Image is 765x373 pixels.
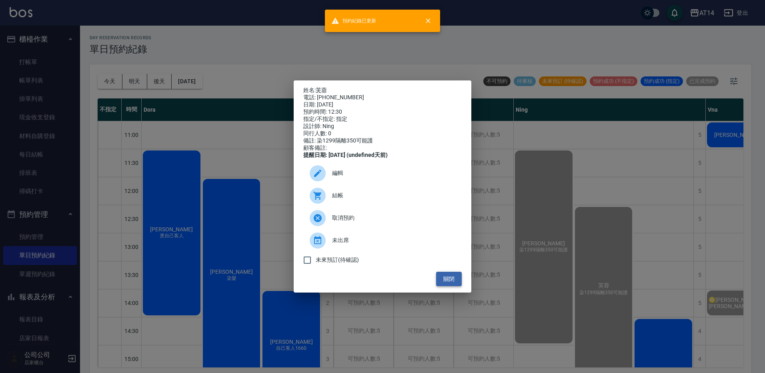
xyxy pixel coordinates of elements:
div: 預約時間: 12:30 [303,108,462,116]
div: 指定/不指定: 指定 [303,116,462,123]
span: 編輯 [332,169,455,177]
div: 電話: [PHONE_NUMBER] [303,94,462,101]
p: 姓名: [303,87,462,94]
div: 顧客備註: [303,144,462,152]
button: close [419,12,437,30]
div: 設計師: Ning [303,123,462,130]
a: 結帳 [303,184,462,207]
span: 未來預訂(待確認) [316,256,359,264]
div: 未出席 [303,229,462,252]
button: 關閉 [436,272,462,287]
div: 備註: 染1299隔離350可能護 [303,137,462,144]
div: 日期: [DATE] [303,101,462,108]
span: 結帳 [332,191,455,200]
div: 取消預約 [303,207,462,229]
div: 同行人數: 0 [303,130,462,137]
span: 預約紀錄已更新 [331,17,376,25]
a: 芙蓉 [316,87,327,93]
div: 編輯 [303,162,462,184]
div: 提醒日期: [DATE] (undefined天前) [303,152,462,159]
span: 取消預約 [332,214,455,222]
span: 未出席 [332,236,455,245]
